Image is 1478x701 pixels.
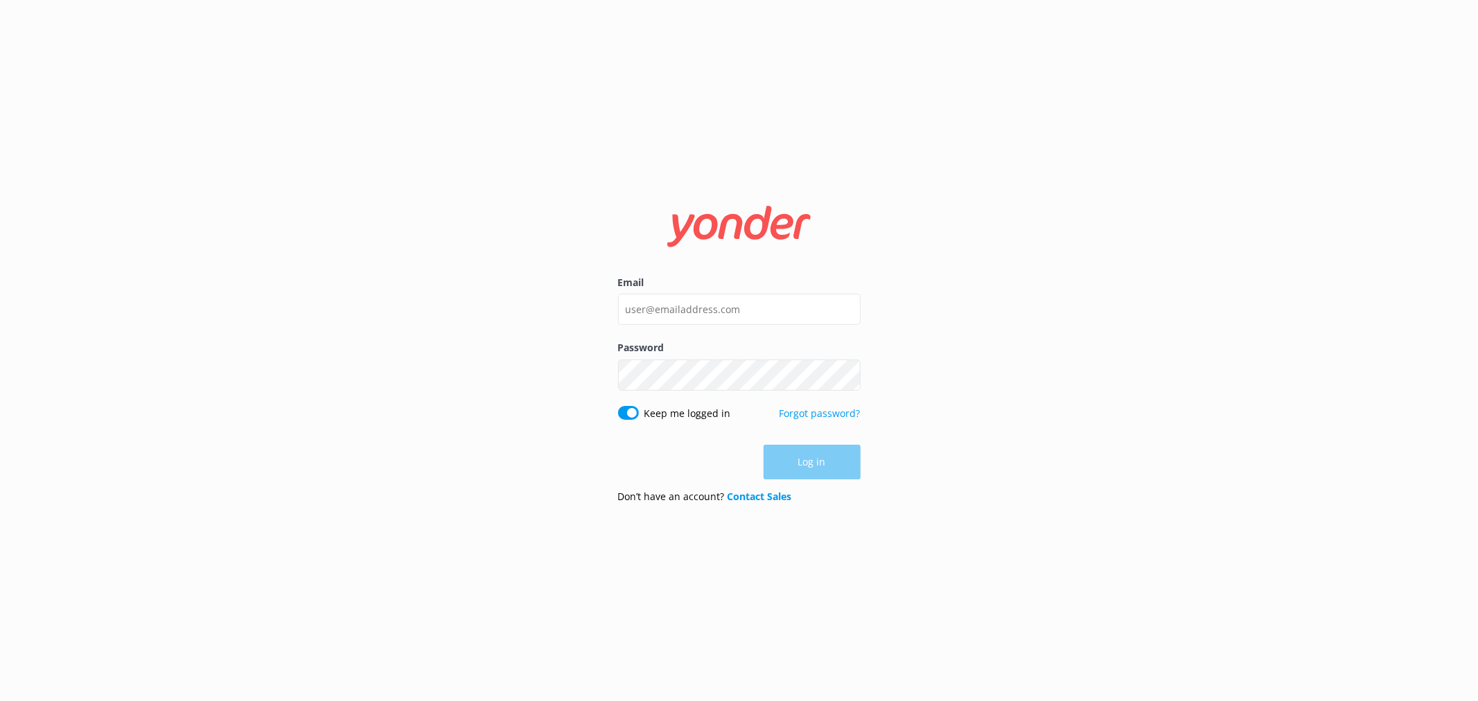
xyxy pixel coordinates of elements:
a: Forgot password? [780,407,861,420]
p: Don’t have an account? [618,489,792,504]
input: user@emailaddress.com [618,294,861,325]
label: Email [618,275,861,290]
a: Contact Sales [728,490,792,503]
label: Password [618,340,861,355]
button: Show password [833,361,861,389]
label: Keep me logged in [644,406,731,421]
